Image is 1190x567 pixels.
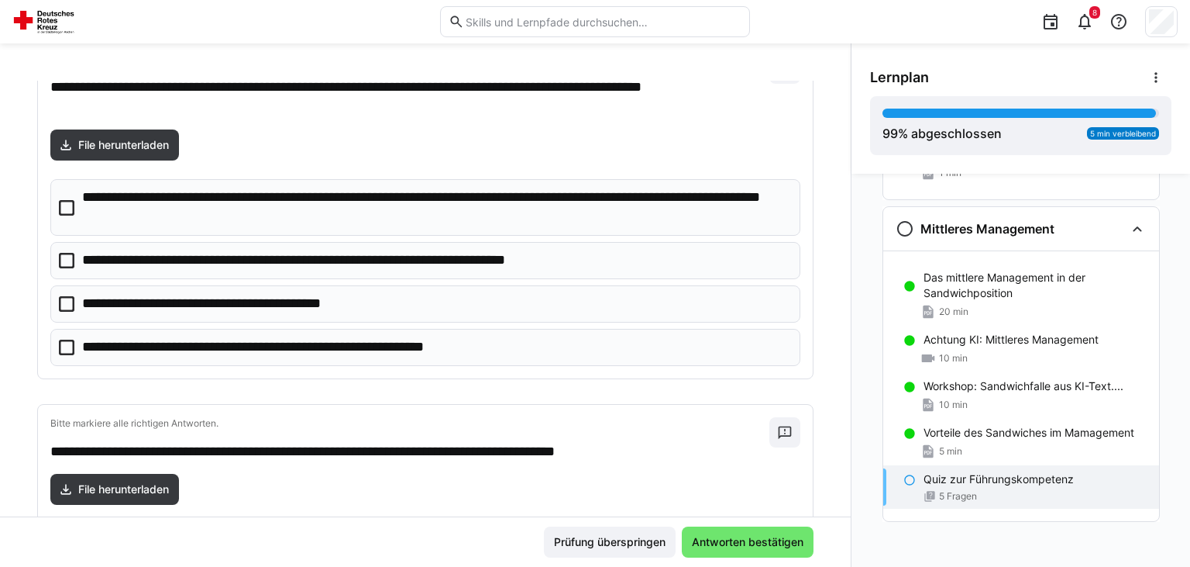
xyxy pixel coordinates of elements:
p: Achtung KI: Mittleres Management [923,332,1099,347]
a: File herunterladen [50,130,179,161]
span: 10 min [939,352,968,365]
button: Prüfung überspringen [544,527,676,558]
span: 5 min verbleibend [1090,129,1156,138]
span: 10 min [939,399,968,411]
p: Bitte markiere alle richtigen Antworten. [50,417,769,430]
span: 5 min [939,445,962,458]
span: File herunterladen [76,137,171,153]
p: Workshop: Sandwichfalle aus KI-Text.... [923,379,1123,394]
div: % abgeschlossen [882,124,1002,143]
span: Prüfung überspringen [552,534,668,550]
span: 8 [1092,8,1097,17]
p: Quiz zur Führungskompetenz [923,472,1074,487]
span: File herunterladen [76,482,171,497]
span: Antworten bestätigen [690,534,806,550]
h3: Mittleres Management [920,221,1054,237]
span: 5 Fragen [939,490,977,503]
p: Vorteile des Sandwiches im Mamagement [923,425,1134,441]
input: Skills und Lernpfade durchsuchen… [464,15,741,29]
p: Das mittlere Management in der Sandwichposition [923,270,1147,301]
span: 99 [882,126,898,141]
a: File herunterladen [50,474,179,505]
span: 20 min [939,306,968,318]
button: Antworten bestätigen [682,527,813,558]
span: Lernplan [870,69,929,86]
